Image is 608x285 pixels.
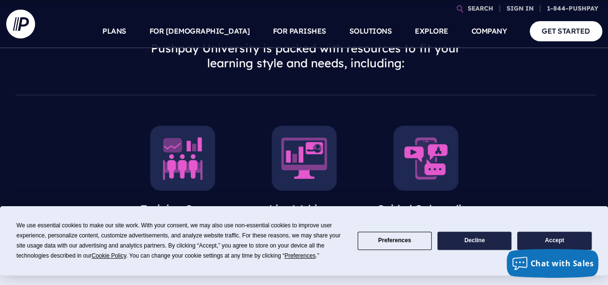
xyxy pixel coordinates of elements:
[377,202,474,215] span: Guided Onboarding
[91,252,126,259] span: Cookie Policy
[137,33,474,78] h3: Pushpay University is packed with resources to fit your learning style and needs, including:
[531,258,594,269] span: Chat with Sales
[285,252,316,259] span: Preferences
[472,14,507,48] a: COMPANY
[437,232,511,250] button: Decline
[273,14,326,48] a: FOR PARISHES
[16,221,346,261] div: We use essential cookies to make our site work. With your consent, we may also use non-essential ...
[349,14,392,48] a: SOLUTIONS
[415,14,448,48] a: EXPLORE
[517,232,591,250] button: Accept
[149,14,250,48] a: FOR [DEMOGRAPHIC_DATA]
[269,202,339,215] span: Live Webinars
[141,202,224,215] span: Training Courses
[102,14,126,48] a: PLANS
[530,21,602,41] a: GET STARTED
[358,232,432,250] button: Preferences
[507,249,599,278] button: Chat with Sales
